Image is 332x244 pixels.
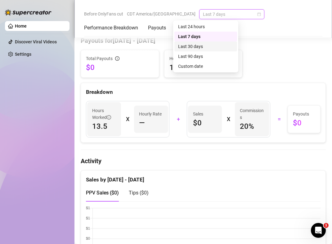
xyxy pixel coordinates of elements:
[81,36,326,45] h4: Payouts for [DATE] - [DATE]
[178,53,233,60] div: Last 90 days
[174,32,237,41] div: Last 7 days
[174,41,237,51] div: Last 30 days
[173,114,183,124] div: +
[324,223,329,228] span: 1
[81,157,326,165] h4: Activity
[92,121,116,131] span: 13.5
[227,114,230,124] div: X
[169,63,237,72] span: 13.5
[257,12,261,16] span: calendar
[174,61,237,71] div: Custom date
[86,63,154,72] span: $0
[139,111,162,117] article: Hourly Rate
[240,107,264,121] article: Commissions
[148,24,166,32] div: Payouts
[15,39,57,44] a: Discover Viral Videos
[107,115,111,120] span: info-circle
[293,111,315,117] span: Payouts
[126,114,129,124] div: X
[15,24,27,28] a: Home
[174,51,237,61] div: Last 90 days
[193,118,217,128] span: $0
[15,52,31,57] a: Settings
[129,190,149,196] span: Tips ( $0 )
[92,107,116,121] span: Hours Worked
[178,23,233,30] div: Last 24 hours
[174,22,237,32] div: Last 24 hours
[193,111,217,117] span: Sales
[178,63,233,70] div: Custom date
[86,55,113,62] span: Total Payouts
[169,55,237,62] span: Hours Worked
[84,9,123,19] span: Before OnlyFans cut
[274,114,284,124] div: =
[311,223,326,238] iframe: Intercom live chat
[84,24,138,32] div: Performance Breakdown
[86,190,119,196] span: PPV Sales ( $0 )
[86,171,321,184] div: Sales by [DATE] - [DATE]
[5,9,52,15] img: logo-BBDzfeDw.svg
[240,121,264,131] span: 20 %
[203,10,261,19] span: Last 7 days
[293,118,315,128] span: $0
[86,88,321,96] div: Breakdown
[115,56,119,61] span: info-circle
[178,43,233,50] div: Last 30 days
[139,118,145,128] span: —
[178,33,233,40] div: Last 7 days
[127,9,195,19] span: CDT America/[GEOGRAPHIC_DATA]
